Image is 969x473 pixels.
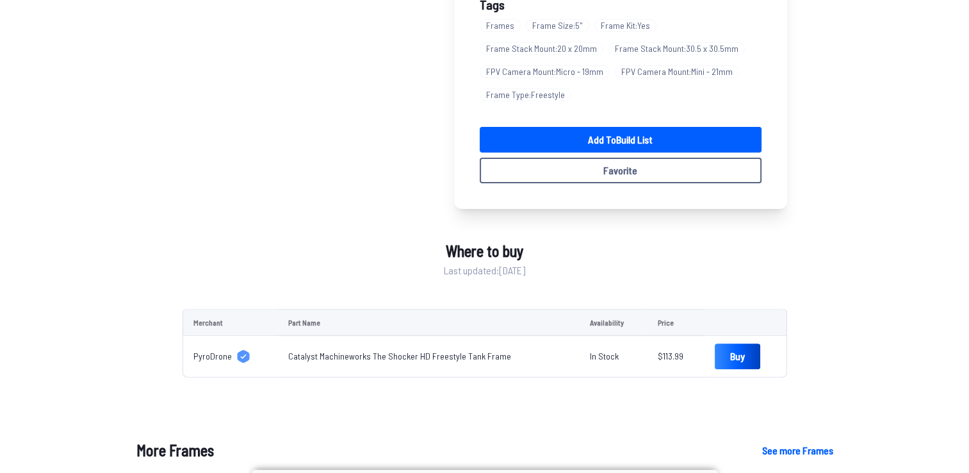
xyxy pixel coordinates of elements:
[526,19,589,32] span: Frame Size : 5"
[526,14,594,37] a: Frame Size:5"
[480,65,610,78] span: FPV Camera Mount : Micro - 19mm
[580,309,647,336] td: Availability
[193,350,268,363] a: PyroDrone
[715,344,760,369] a: Buy
[278,309,580,336] td: Part Name
[480,88,571,101] span: Frame Type : Freestyle
[480,127,761,153] a: Add toBuild List
[480,37,608,60] a: Frame Stack Mount:20 x 20mm
[594,19,656,32] span: Frame Kit : Yes
[480,83,576,106] a: Frame Type:Freestyle
[647,336,704,378] td: $113.99
[480,42,603,55] span: Frame Stack Mount : 20 x 20mm
[594,14,662,37] a: Frame Kit:Yes
[480,19,521,32] span: Frames
[480,158,761,183] button: Favorite
[480,60,615,83] a: FPV Camera Mount:Micro - 19mm
[288,351,511,361] a: Catalyst Machineworks The Shocker HD Freestyle Tank Frame
[446,240,523,263] span: Where to buy
[193,350,232,363] span: PyroDrone
[444,263,525,278] span: Last updated: [DATE]
[183,309,279,336] td: Merchant
[615,60,744,83] a: FPV Camera Mount:Mini - 21mm
[136,439,742,462] h1: More Frames
[615,65,739,78] span: FPV Camera Mount : Mini - 21mm
[480,14,526,37] a: Frames
[608,42,745,55] span: Frame Stack Mount : 30.5 x 30.5mm
[647,309,704,336] td: Price
[608,37,750,60] a: Frame Stack Mount:30.5 x 30.5mm
[580,336,647,378] td: In Stock
[762,443,833,458] a: See more Frames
